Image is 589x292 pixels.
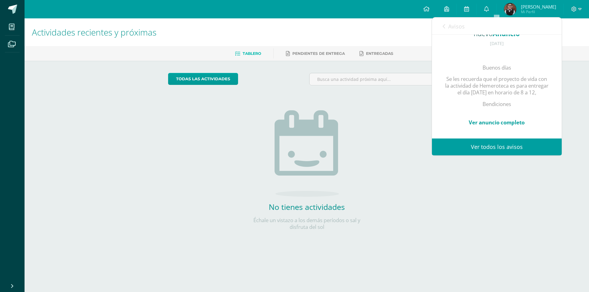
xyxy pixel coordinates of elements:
[243,51,261,56] span: Tablero
[444,76,549,96] p: Se les recuerda que el proyecto de vida con la actividad de Hemeroteca es para entregar el día [D...
[292,51,345,56] span: Pendientes de entrega
[275,110,339,197] img: no_activities.png
[286,49,345,59] a: Pendientes de entrega
[245,202,368,212] h2: No tienes actividades
[504,3,516,15] img: 455bf766dc1d11c7e74e486f8cbc5a2b.png
[444,101,549,108] p: Bendiciones
[235,49,261,59] a: Tablero
[521,9,556,14] span: Mi Perfil
[245,217,368,230] p: Échale un vistazo a los demás períodos o sal y disfruta del sol
[448,23,465,30] span: Avisos
[432,138,562,155] a: Ver todos los avisos
[360,49,393,59] a: Entregadas
[32,26,156,38] span: Actividades recientes y próximas
[366,51,393,56] span: Entregadas
[444,41,549,46] div: [DATE]
[521,4,556,10] span: [PERSON_NAME]
[444,64,549,71] p: Buenos días
[469,119,525,126] a: Ver anuncio completo
[168,73,238,85] a: todas las Actividades
[310,73,445,85] input: Busca una actividad próxima aquí...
